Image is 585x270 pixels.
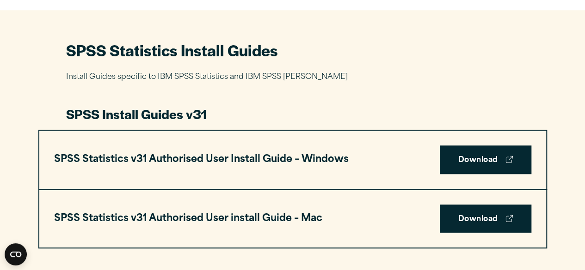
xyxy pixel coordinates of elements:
a: Download [440,145,531,174]
h3: SPSS Statistics v31 Authorised User Install Guide – Windows [54,151,349,168]
button: Open CMP widget [5,243,27,265]
a: Download [440,204,531,233]
h3: SPSS Statistics v31 Authorised User install Guide – Mac [54,210,322,228]
p: Install Guides specific to IBM SPSS Statistics and IBM SPSS [PERSON_NAME] [66,71,519,84]
h2: SPSS Statistics Install Guides [66,40,519,60]
h3: SPSS Install Guides v31 [66,105,519,123]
